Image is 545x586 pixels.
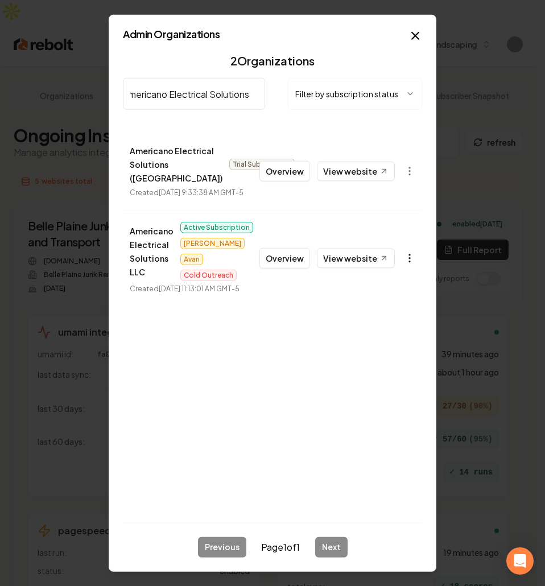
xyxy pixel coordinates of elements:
button: Overview [259,248,310,269]
a: View website [317,249,395,268]
span: [PERSON_NAME] [180,238,245,249]
input: Search by name or ID [123,78,265,110]
p: Created [130,283,240,295]
h2: Admin Organizations [123,29,422,39]
span: Trial Subscription [229,159,295,170]
button: Overview [259,161,310,181]
a: View website [317,162,395,181]
p: Created [130,187,243,199]
p: Americano Electrical Solutions ([GEOGRAPHIC_DATA]) [130,144,222,185]
p: Americano Electrical Solutions LLC [130,224,174,279]
span: Cold Outreach [180,270,237,281]
time: [DATE] 11:13:01 AM GMT-5 [159,284,240,293]
span: Page 1 of 1 [261,540,300,554]
span: Active Subscription [180,222,253,233]
a: 2Organizations [230,53,315,69]
span: Avan [180,254,203,265]
time: [DATE] 9:33:38 AM GMT-5 [159,188,243,197]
